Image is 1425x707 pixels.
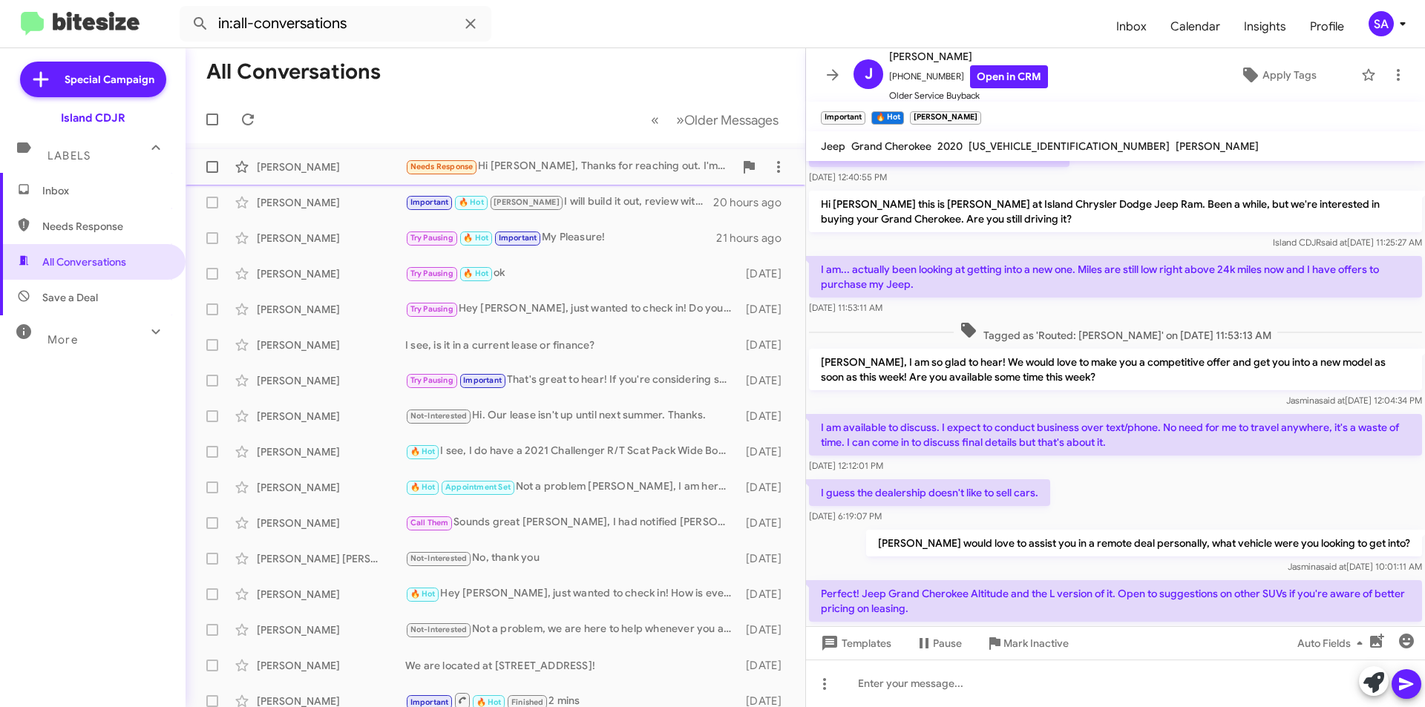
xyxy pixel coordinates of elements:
[410,269,453,278] span: Try Pausing
[445,482,511,492] span: Appointment Set
[738,480,793,495] div: [DATE]
[903,630,974,657] button: Pause
[809,479,1050,506] p: I guess the dealership doesn't like to sell cars.
[1159,5,1232,48] a: Calendar
[713,195,793,210] div: 20 hours ago
[511,697,544,707] span: Finished
[1321,237,1347,248] span: said at
[405,443,738,460] div: I see, I do have a 2021 Challenger R/T Scat Pack Wide Body at around $47,000 but I will keep my e...
[676,111,684,129] span: »
[1202,62,1354,88] button: Apply Tags
[257,338,405,352] div: [PERSON_NAME]
[1285,630,1380,657] button: Auto Fields
[257,266,405,281] div: [PERSON_NAME]
[738,266,793,281] div: [DATE]
[410,589,436,599] span: 🔥 Hot
[257,195,405,210] div: [PERSON_NAME]
[738,338,793,352] div: [DATE]
[42,183,168,198] span: Inbox
[871,111,903,125] small: 🔥 Hot
[257,622,405,637] div: [PERSON_NAME]
[494,197,560,207] span: [PERSON_NAME]
[257,231,405,246] div: [PERSON_NAME]
[806,630,903,657] button: Templates
[865,62,873,86] span: J
[1262,62,1317,88] span: Apply Tags
[738,373,793,388] div: [DATE]
[257,373,405,388] div: [PERSON_NAME]
[889,88,1048,103] span: Older Service Buyback
[257,587,405,602] div: [PERSON_NAME]
[851,139,931,153] span: Grand Cherokee
[974,630,1081,657] button: Mark Inactive
[809,302,882,313] span: [DATE] 11:53:11 AM
[410,197,449,207] span: Important
[1286,395,1422,406] span: Jasmina [DATE] 12:04:34 PM
[809,349,1422,390] p: [PERSON_NAME], I am so glad to hear! We would love to make you a competitive offer and get you in...
[20,62,166,97] a: Special Campaign
[1176,139,1259,153] span: [PERSON_NAME]
[738,551,793,566] div: [DATE]
[410,482,436,492] span: 🔥 Hot
[642,105,668,135] button: Previous
[42,219,168,234] span: Needs Response
[206,60,381,84] h1: All Conversations
[738,587,793,602] div: [DATE]
[969,139,1170,153] span: [US_VEHICLE_IDENTIFICATION_NUMBER]
[1320,561,1346,572] span: said at
[405,338,738,352] div: I see, is it in a current lease or finance?
[410,625,468,634] span: Not-Interested
[47,333,78,346] span: More
[405,621,738,638] div: Not a problem, we are here to help whenever you are ready!
[405,265,738,282] div: ok
[476,697,502,707] span: 🔥 Hot
[809,460,883,471] span: [DATE] 12:12:01 PM
[651,111,659,129] span: «
[405,229,716,246] div: My Pleasure!
[410,447,436,456] span: 🔥 Hot
[821,111,865,125] small: Important
[257,160,405,174] div: [PERSON_NAME]
[1232,5,1298,48] a: Insights
[1273,237,1422,248] span: Island CDJR [DATE] 11:25:27 AM
[410,375,453,385] span: Try Pausing
[42,254,126,269] span: All Conversations
[410,411,468,421] span: Not-Interested
[257,409,405,424] div: [PERSON_NAME]
[257,444,405,459] div: [PERSON_NAME]
[405,514,738,531] div: Sounds great [PERSON_NAME], I had notified [PERSON_NAME]. Was he able to reach you?
[410,518,449,527] span: Call Them
[180,6,491,42] input: Search
[738,516,793,530] div: [DATE]
[257,658,405,673] div: [PERSON_NAME]
[459,197,484,207] span: 🔥 Hot
[643,105,787,135] nav: Page navigation example
[738,302,793,317] div: [DATE]
[405,658,738,673] div: We are located at [STREET_ADDRESS]!
[933,630,962,657] span: Pause
[405,194,713,211] div: I will build it out, review with wife, then send over the exact spec. We will take it from there.
[499,233,537,243] span: Important
[410,553,468,563] span: Not-Interested
[738,444,793,459] div: [DATE]
[1369,11,1394,36] div: SA
[970,65,1048,88] a: Open in CRM
[463,233,488,243] span: 🔥 Hot
[1288,561,1422,572] span: Jasmina [DATE] 10:01:11 AM
[889,65,1048,88] span: [PHONE_NUMBER]
[405,585,738,602] div: Hey [PERSON_NAME], just wanted to check in! How is everything?
[410,697,449,707] span: Important
[809,580,1422,622] p: Perfect! Jeep Grand Cherokee Altitude and the L version of it. Open to suggestions on other SUVs ...
[1298,5,1356,48] a: Profile
[738,622,793,637] div: [DATE]
[809,191,1422,232] p: Hi [PERSON_NAME] this is [PERSON_NAME] at Island Chrysler Dodge Jeep Ram. Been a while, but we're...
[410,233,453,243] span: Try Pausing
[1297,630,1369,657] span: Auto Fields
[954,321,1277,343] span: Tagged as 'Routed: [PERSON_NAME]' on [DATE] 11:53:13 AM
[1003,630,1069,657] span: Mark Inactive
[405,372,738,389] div: That's great to hear! If you're considering selling, we’d love to discuss the details further. Wh...
[410,304,453,314] span: Try Pausing
[257,302,405,317] div: [PERSON_NAME]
